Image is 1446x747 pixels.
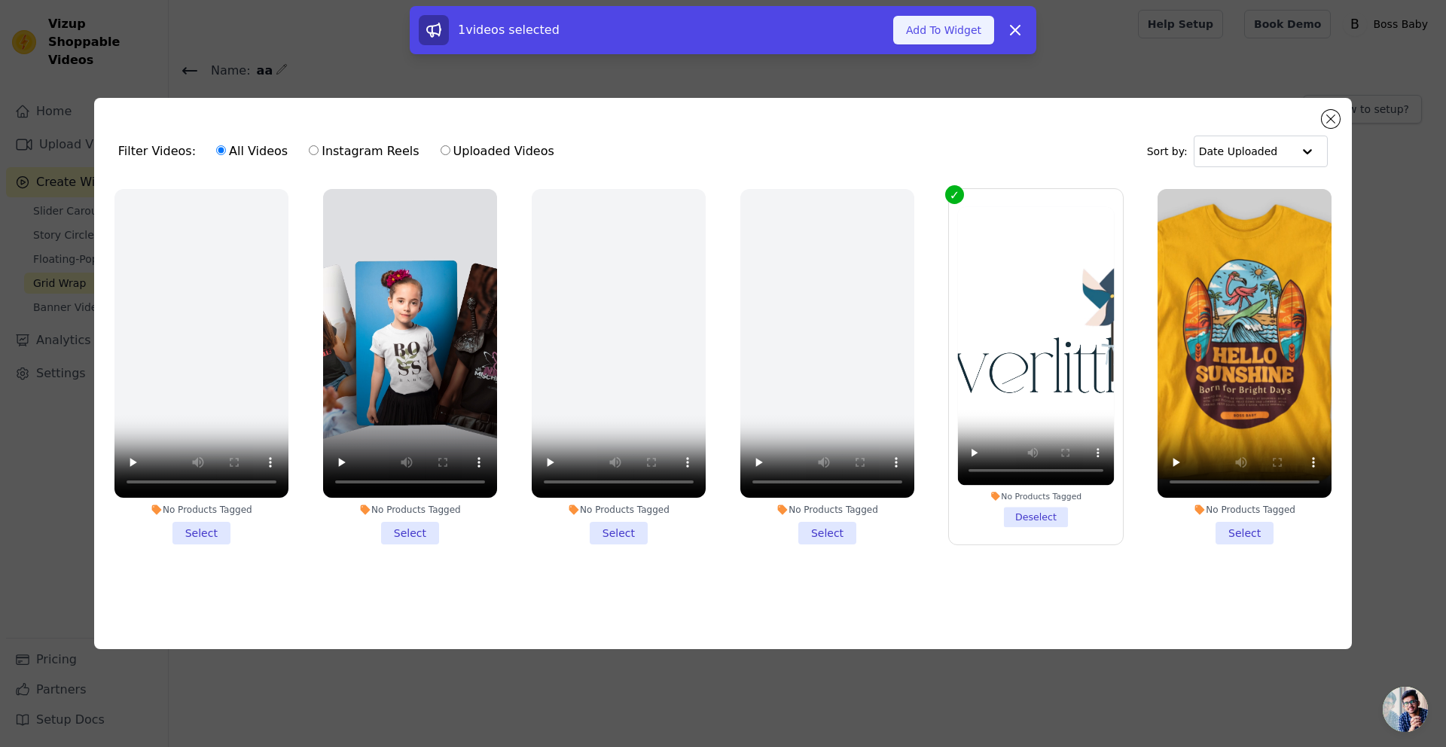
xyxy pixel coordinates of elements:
[1158,504,1332,516] div: No Products Tagged
[440,142,555,161] label: Uploaded Videos
[1147,136,1329,167] div: Sort by:
[118,134,563,169] div: Filter Videos:
[215,142,288,161] label: All Videos
[114,504,288,516] div: No Products Tagged
[1322,110,1340,128] button: Close modal
[323,504,497,516] div: No Products Tagged
[532,504,706,516] div: No Products Tagged
[893,16,994,44] button: Add To Widget
[1383,687,1428,732] div: Open chat
[308,142,419,161] label: Instagram Reels
[958,490,1115,501] div: No Products Tagged
[458,23,560,37] span: 1 videos selected
[740,504,914,516] div: No Products Tagged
